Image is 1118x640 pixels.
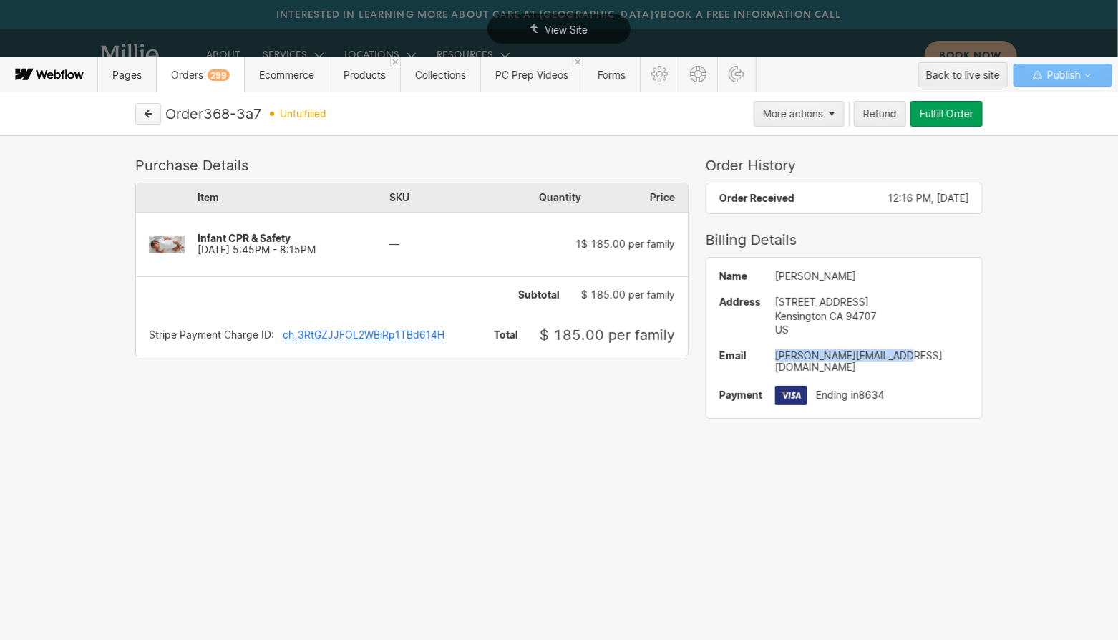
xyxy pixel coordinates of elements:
[706,231,983,248] div: Billing Details
[415,69,466,81] span: Collections
[920,108,973,120] div: Fulfill Order
[863,108,897,120] div: Refund
[344,69,386,81] span: Products
[545,24,588,36] span: View Site
[706,157,983,174] div: Order History
[208,69,230,81] div: 299
[775,295,969,309] div: [STREET_ADDRESS]
[719,271,762,282] span: Name
[775,350,969,373] div: [PERSON_NAME][EMAIL_ADDRESS][DOMAIN_NAME]
[495,69,568,81] span: PC Prep Videos
[888,192,969,204] span: 12:16 PM, [DATE]
[485,183,581,212] div: Quantity
[518,289,560,301] span: Subtotal
[581,238,675,250] span: $ 185.00 per family
[910,101,983,127] button: Fulfill Order
[581,183,688,212] div: Price
[149,329,274,341] div: Stripe Payment Charge ID:
[283,329,444,341] div: ch_3RtGZJJFOL2WBiRp1TBd614H
[389,183,485,212] div: SKU
[198,233,389,256] div: [DATE] 5:45PM - 8:15PM
[719,192,794,204] span: Order Received
[280,108,326,120] span: unfulfilled
[1044,64,1081,86] span: Publish
[1014,64,1112,87] button: Publish
[775,323,969,337] div: US
[540,326,675,344] span: $ 185.00 per family
[171,69,230,81] span: Orders
[719,389,762,401] span: Payment
[926,64,1000,86] div: Back to live site
[598,69,626,81] span: Forms
[198,232,291,244] span: Infant CPR & Safety
[719,295,762,309] span: Address
[816,389,885,401] span: Ending in 8634
[494,329,518,341] span: Total
[854,101,906,127] button: Refund
[136,223,198,266] img: Infant CPR & Safety
[198,183,389,212] div: Item
[112,69,142,81] span: Pages
[165,105,261,122] div: Order 368-3a7
[775,309,969,324] div: Kensington CA 94707
[389,238,485,250] div: —
[485,238,581,250] div: 1
[135,157,689,174] div: Purchase Details
[763,108,823,120] div: More actions
[573,57,583,67] a: Close 'PC Prep Videos' tab
[390,57,400,67] a: Close 'Products' tab
[918,62,1008,87] button: Back to live site
[754,101,845,127] button: More actions
[775,271,969,282] div: [PERSON_NAME]
[719,350,762,362] span: Email
[581,289,675,301] span: $ 185.00 per family
[259,69,314,81] span: Ecommerce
